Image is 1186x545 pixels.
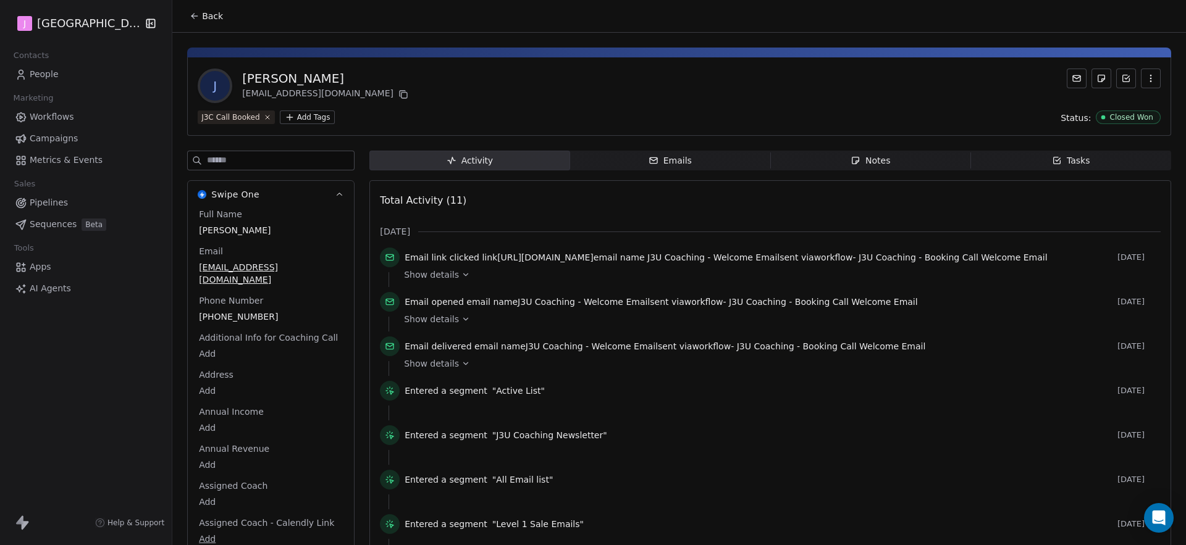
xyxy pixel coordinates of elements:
span: "All Email list" [492,473,553,486]
span: Workflows [30,110,74,123]
a: People [10,64,162,85]
span: Pipelines [30,196,68,209]
span: Assigned Coach - Calendly Link [196,517,337,529]
span: Add [199,347,343,360]
span: [DATE] [1117,297,1161,307]
span: Sequences [30,218,77,231]
span: "Level 1 Sale Emails" [492,518,584,530]
span: Metrics & Events [30,154,103,167]
div: Notes [851,154,890,167]
div: Emails [649,154,692,167]
button: Add Tags [280,110,335,124]
span: Status: [1061,112,1091,124]
span: Apps [30,260,51,273]
span: J3U Coaching - Welcome Email [518,297,650,307]
span: Sales [9,175,41,193]
span: Show details [404,268,459,281]
div: Tasks [1052,154,1090,167]
span: [DATE] [1117,341,1161,351]
div: [PERSON_NAME] [242,70,411,87]
div: [EMAIL_ADDRESS][DOMAIN_NAME] [242,87,411,102]
span: [DATE] [1117,386,1161,396]
span: [EMAIL_ADDRESS][DOMAIN_NAME] [199,261,343,286]
span: Swipe One [211,188,259,201]
div: Open Intercom Messenger [1144,503,1174,533]
span: J3U Coaching - Booking Call Welcome Email [859,252,1048,262]
span: Email opened [405,297,464,307]
div: Closed Won [1109,113,1153,122]
a: Help & Support [95,518,164,528]
button: J[GEOGRAPHIC_DATA] [15,13,136,34]
button: Swipe OneSwipe One [188,181,354,208]
span: Additional Info for Coaching Call [196,331,340,344]
span: email name sent via workflow - [405,340,925,352]
span: [URL][DOMAIN_NAME] [497,252,594,262]
span: Add [199,533,343,545]
span: Help & Support [107,518,164,528]
span: [DATE] [1117,252,1161,262]
span: Marketing [8,89,59,107]
span: email name sent via workflow - [405,296,918,308]
a: SequencesBeta [10,214,162,235]
span: link email name sent via workflow - [405,251,1047,264]
img: Swipe One [198,190,206,199]
span: Entered a segment [405,429,487,441]
span: J3U Coaching - Welcome Email [647,252,780,262]
span: Show details [404,357,459,370]
span: Beta [82,218,106,231]
span: Tools [9,239,39,257]
span: Assigned Coach [196,480,270,492]
span: Campaigns [30,132,78,145]
span: Entered a segment [405,518,487,530]
span: J3U Coaching - Booking Call Welcome Email [729,297,918,307]
span: Email [196,245,225,257]
span: Back [202,10,223,22]
span: Entered a segment [405,473,487,486]
span: Annual Income [196,406,266,418]
span: Email link clicked [405,252,479,262]
a: Show details [404,357,1152,370]
span: Address [196,368,236,381]
span: Email delivered [405,341,471,351]
button: Back [182,5,230,27]
div: J3C Call Booked [201,112,259,123]
span: "J3U Coaching Newsletter" [492,429,607,441]
span: Add [199,496,343,508]
span: Total Activity (11) [380,194,466,206]
span: J3U Coaching - Booking Call Welcome Email [737,341,926,351]
span: J [23,17,26,30]
a: Workflows [10,107,162,127]
span: [DATE] [1117,475,1161,485]
span: Add [199,459,343,471]
span: Show details [404,313,459,325]
a: Pipelines [10,193,162,213]
span: "Active List" [492,385,545,397]
span: J [200,71,230,101]
span: Phone Number [196,294,266,307]
span: [DATE] [1117,430,1161,440]
span: [GEOGRAPHIC_DATA] [37,15,141,31]
span: [DATE] [380,225,410,238]
a: Campaigns [10,128,162,149]
span: Add [199,422,343,434]
span: [DATE] [1117,519,1161,529]
span: People [30,68,59,81]
a: AI Agents [10,278,162,299]
span: Annual Revenue [196,443,272,455]
span: Entered a segment [405,385,487,397]
span: Contacts [8,46,54,65]
span: J3U Coaching - Welcome Email [526,341,658,351]
span: Full Name [196,208,245,220]
a: Apps [10,257,162,277]
span: AI Agents [30,282,71,295]
span: Add [199,385,343,397]
a: Show details [404,313,1152,325]
span: [PERSON_NAME] [199,224,343,236]
span: [PHONE_NUMBER] [199,310,343,323]
a: Show details [404,268,1152,281]
a: Metrics & Events [10,150,162,170]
